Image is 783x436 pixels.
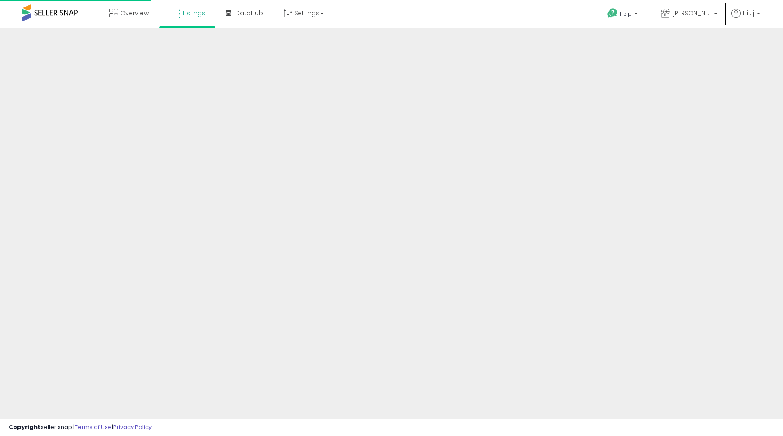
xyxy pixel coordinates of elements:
[607,8,618,19] i: Get Help
[620,10,632,17] span: Help
[600,1,647,28] a: Help
[236,9,263,17] span: DataHub
[672,9,711,17] span: [PERSON_NAME]'s Movies
[120,9,149,17] span: Overview
[183,9,205,17] span: Listings
[731,9,760,28] a: Hi Jj
[743,9,754,17] span: Hi Jj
